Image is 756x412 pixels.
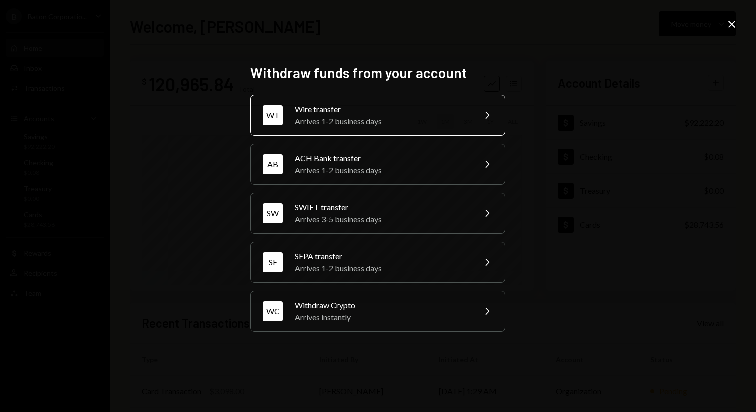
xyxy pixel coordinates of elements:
div: Withdraw Crypto [295,299,469,311]
button: SESEPA transferArrives 1-2 business days [250,242,505,283]
div: Arrives 1-2 business days [295,115,469,127]
div: Arrives instantly [295,311,469,323]
div: SEPA transfer [295,250,469,262]
h2: Withdraw funds from your account [250,63,505,83]
button: ABACH Bank transferArrives 1-2 business days [250,144,505,185]
button: WCWithdraw CryptoArrives instantly [250,291,505,332]
div: Arrives 3-5 business days [295,213,469,225]
div: AB [263,154,283,174]
div: Arrives 1-2 business days [295,262,469,274]
div: SW [263,203,283,223]
div: ACH Bank transfer [295,152,469,164]
div: WC [263,301,283,321]
div: Arrives 1-2 business days [295,164,469,176]
button: WTWire transferArrives 1-2 business days [250,95,505,136]
button: SWSWIFT transferArrives 3-5 business days [250,193,505,234]
div: SE [263,252,283,272]
div: Wire transfer [295,103,469,115]
div: WT [263,105,283,125]
div: SWIFT transfer [295,201,469,213]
